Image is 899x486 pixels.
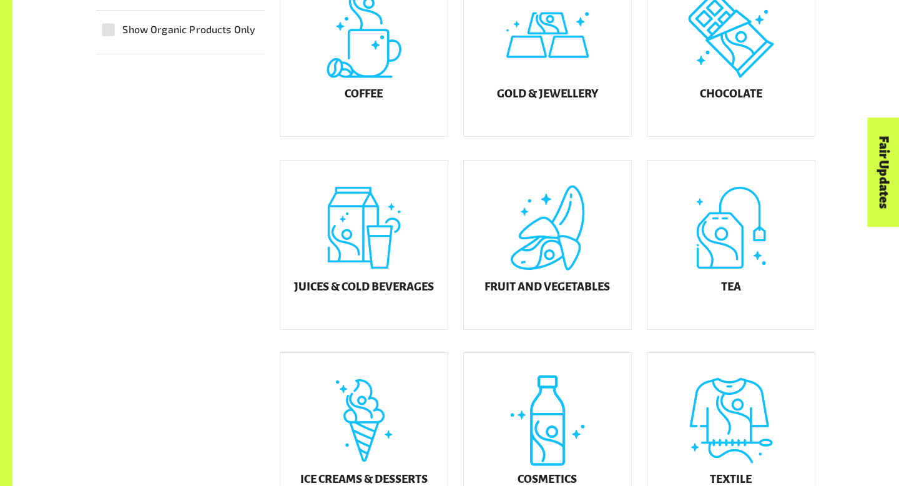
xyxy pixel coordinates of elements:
span: Show Organic Products Only [122,22,255,37]
a: Fruit and Vegetables [463,160,632,330]
h5: Tea [721,281,741,294]
a: Juices & Cold Beverages [280,160,448,330]
h5: Coffee [345,88,383,101]
h5: Ice Creams & Desserts [300,474,428,486]
h5: Cosmetics [518,474,577,486]
h5: Textile [710,474,752,486]
h5: Gold & Jewellery [497,88,598,101]
h5: Juices & Cold Beverages [294,281,434,294]
a: Tea [647,160,815,330]
h5: Fruit and Vegetables [484,281,610,294]
h5: Chocolate [700,88,762,101]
